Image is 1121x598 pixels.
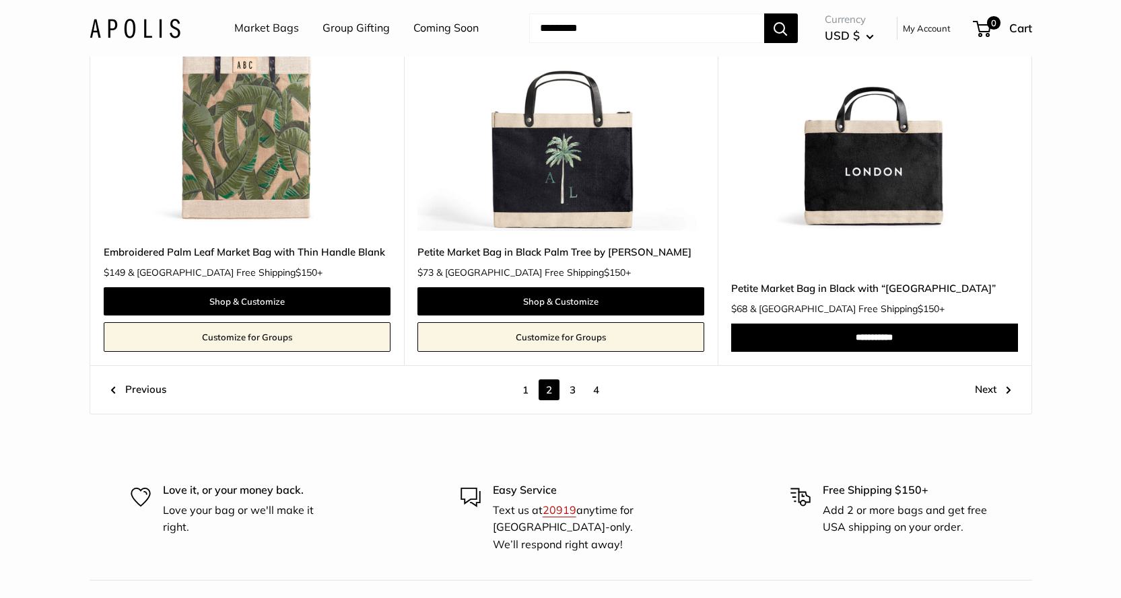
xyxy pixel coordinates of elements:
[986,16,1000,30] span: 0
[493,502,661,554] p: Text us at anytime for [GEOGRAPHIC_DATA]-only. We’ll respond right away!
[104,244,390,260] a: Embroidered Palm Leaf Market Bag with Thin Handle Blank
[493,482,661,499] p: Easy Service
[515,379,536,400] a: 1
[529,13,764,43] input: Search...
[163,482,331,499] p: Love it, or your money back.
[825,28,860,42] span: USD $
[1009,21,1032,35] span: Cart
[825,25,874,46] button: USD $
[104,266,125,278] span: $149
[750,304,945,313] span: & [GEOGRAPHIC_DATA] Free Shipping +
[823,482,991,499] p: Free Shipping $150+
[90,18,180,38] img: Apolis
[823,502,991,536] p: Add 2 or more bags and get free USA shipping on your order.
[322,18,390,38] a: Group Gifting
[417,244,704,260] a: Petite Market Bag in Black Palm Tree by [PERSON_NAME]
[413,18,479,38] a: Coming Soon
[975,379,1011,400] a: Next
[903,20,951,36] a: My Account
[128,268,322,277] span: & [GEOGRAPHIC_DATA] Free Shipping +
[825,10,874,29] span: Currency
[110,379,166,400] a: Previous
[436,268,631,277] span: & [GEOGRAPHIC_DATA] Free Shipping +
[104,322,390,352] a: Customize for Groups
[731,303,747,315] span: $68
[163,502,331,536] p: Love your bag or we'll make it right.
[731,281,1018,296] a: Petite Market Bag in Black with “[GEOGRAPHIC_DATA]”
[417,287,704,315] a: Shop & Customize
[417,266,434,278] span: $73
[604,266,625,278] span: $150
[104,287,390,315] a: Shop & Customize
[296,266,317,278] span: $150
[234,18,299,38] a: Market Bags
[764,13,798,43] button: Search
[918,303,939,315] span: $150
[539,379,559,400] span: 2
[543,503,576,517] a: 20919
[586,379,607,400] a: 4
[562,379,583,400] a: 3
[974,17,1032,39] a: 0 Cart
[417,322,704,352] a: Customize for Groups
